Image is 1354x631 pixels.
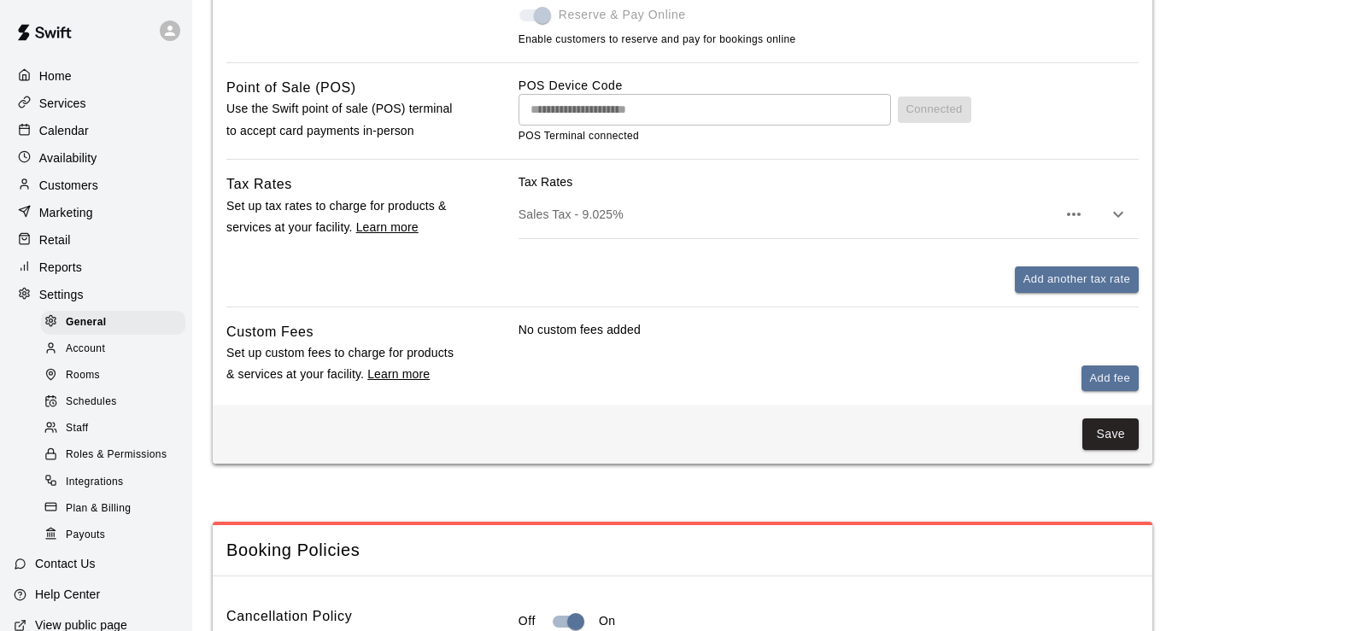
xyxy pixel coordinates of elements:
p: Calendar [39,122,89,139]
p: Use the Swift point of sale (POS) terminal to accept card payments in-person [226,98,464,141]
a: Plan & Billing [41,495,192,522]
div: Rooms [41,364,185,388]
span: Roles & Permissions [66,447,167,464]
p: Set up tax rates to charge for products & services at your facility. [226,196,464,238]
button: Add fee [1081,365,1139,392]
p: No custom fees added [519,321,1139,338]
a: Payouts [41,522,192,548]
span: Reserve & Pay Online [559,6,686,24]
div: Plan & Billing [41,497,185,521]
a: Services [14,91,179,116]
p: Marketing [39,204,93,221]
a: Retail [14,227,179,253]
span: General [66,314,107,331]
span: Staff [66,420,88,437]
h6: Custom Fees [226,321,314,343]
a: Calendar [14,118,179,143]
button: Add another tax rate [1015,266,1139,293]
p: Sales Tax - 9.025% [519,206,1057,223]
span: Enable customers to reserve and pay for bookings online [519,33,796,45]
p: Help Center [35,586,100,603]
p: Set up custom fees to charge for products & services at your facility. [226,342,464,385]
a: Home [14,63,179,89]
a: General [41,309,192,336]
p: Tax Rates [519,173,1139,190]
a: Learn more [356,220,419,234]
p: Availability [39,149,97,167]
p: Retail [39,231,71,248]
a: Schedules [41,389,192,416]
span: Schedules [66,394,117,411]
p: Services [39,95,86,112]
a: Roles & Permissions [41,442,192,469]
div: Payouts [41,523,185,547]
h6: Tax Rates [226,173,292,196]
a: Rooms [41,363,192,389]
h6: Cancellation Policy [226,605,352,628]
div: Account [41,337,185,361]
div: Schedules [41,390,185,414]
a: Marketing [14,200,179,225]
a: Availability [14,145,179,171]
a: Learn more [367,367,430,381]
span: Booking Policies [226,539,1139,562]
p: Off [519,612,536,630]
div: General [41,311,185,335]
p: Customers [39,177,98,194]
span: POS Terminal connected [519,130,639,142]
p: On [599,612,616,630]
div: Integrations [41,470,185,494]
p: Reports [39,259,82,276]
div: Roles & Permissions [41,443,185,467]
a: Customers [14,172,179,198]
a: Reports [14,254,179,280]
p: Contact Us [35,555,96,572]
div: Staff [41,417,185,441]
span: Integrations [66,474,124,491]
h6: Point of Sale (POS) [226,77,356,99]
span: Rooms [66,367,100,384]
a: Settings [14,282,179,307]
span: Payouts [66,527,105,544]
span: Plan & Billing [66,500,131,517]
p: Home [39,67,72,85]
p: Settings [39,286,84,303]
div: Sales Tax - 9.025% [519,190,1139,238]
a: Integrations [41,469,192,495]
span: Account [66,341,105,358]
button: Save [1082,418,1139,450]
a: Staff [41,416,192,442]
label: POS Device Code [519,79,623,92]
a: Account [41,336,192,362]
